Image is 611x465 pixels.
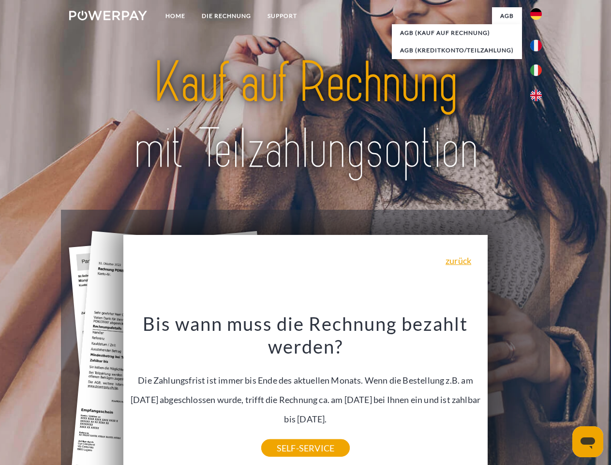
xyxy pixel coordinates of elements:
[530,90,542,101] img: en
[69,11,147,20] img: logo-powerpay-white.svg
[129,312,482,448] div: Die Zahlungsfrist ist immer bis Ende des aktuellen Monats. Wenn die Bestellung z.B. am [DATE] abg...
[446,256,471,265] a: zurück
[194,7,259,25] a: DIE RECHNUNG
[572,426,603,457] iframe: Schaltfläche zum Öffnen des Messaging-Fensters
[392,42,522,59] a: AGB (Kreditkonto/Teilzahlung)
[530,8,542,20] img: de
[157,7,194,25] a: Home
[129,312,482,358] h3: Bis wann muss die Rechnung bezahlt werden?
[530,64,542,76] img: it
[259,7,305,25] a: SUPPORT
[392,24,522,42] a: AGB (Kauf auf Rechnung)
[530,40,542,51] img: fr
[92,46,519,186] img: title-powerpay_de.svg
[492,7,522,25] a: agb
[261,439,350,457] a: SELF-SERVICE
